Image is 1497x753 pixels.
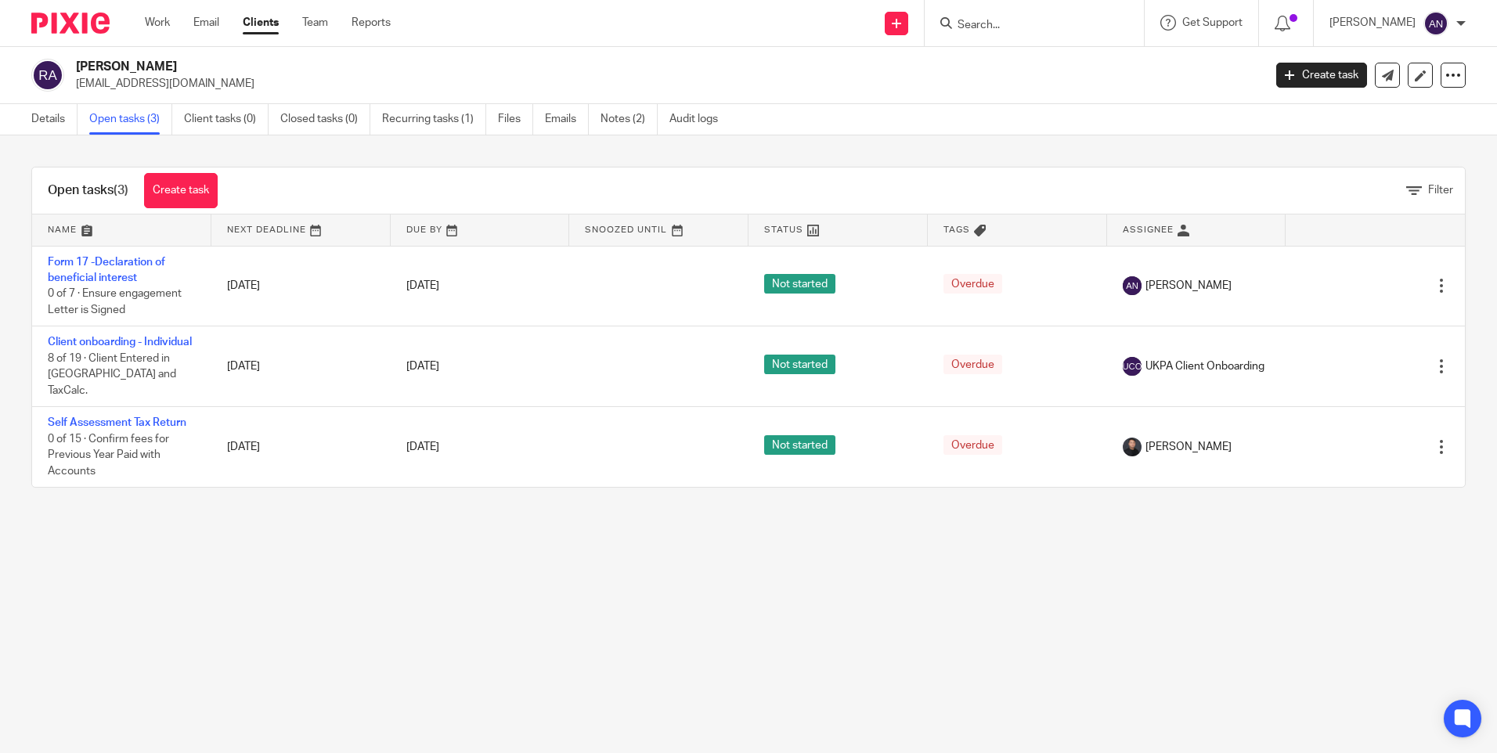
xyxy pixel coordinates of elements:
span: Tags [943,225,970,234]
a: Clients [243,15,279,31]
span: UKPA Client Onboarding [1145,358,1264,374]
img: svg%3E [1123,276,1142,295]
a: Client tasks (0) [184,104,269,135]
span: Not started [764,274,835,294]
a: Create task [1276,63,1367,88]
a: Open tasks (3) [89,104,172,135]
a: Reports [352,15,391,31]
span: Overdue [943,355,1002,374]
a: Create task [144,173,218,208]
a: Client onboarding - Individual [48,337,192,348]
span: (3) [114,184,128,196]
a: Form 17 -Declaration of beneficial interest [48,257,165,283]
td: [DATE] [211,326,391,407]
span: [PERSON_NAME] [1145,439,1232,455]
img: svg%3E [31,59,64,92]
span: [PERSON_NAME] [1145,278,1232,294]
img: svg%3E [1123,357,1142,376]
img: Pixie [31,13,110,34]
a: Email [193,15,219,31]
a: Details [31,104,78,135]
a: Audit logs [669,104,730,135]
img: svg%3E [1423,11,1448,36]
input: Search [956,19,1097,33]
span: 0 of 15 · Confirm fees for Previous Year Paid with Accounts [48,434,169,477]
a: Files [498,104,533,135]
a: Emails [545,104,589,135]
a: Recurring tasks (1) [382,104,486,135]
span: Overdue [943,274,1002,294]
span: [DATE] [406,441,439,452]
span: [DATE] [406,280,439,291]
td: [DATE] [211,407,391,488]
h2: [PERSON_NAME] [76,59,1017,75]
span: 0 of 7 · Ensure engagement Letter is Signed [48,288,182,315]
span: Status [764,225,803,234]
a: Closed tasks (0) [280,104,370,135]
span: Snoozed Until [585,225,667,234]
span: Not started [764,355,835,374]
a: Self Assessment Tax Return [48,417,186,428]
a: Work [145,15,170,31]
p: [PERSON_NAME] [1329,15,1416,31]
a: Team [302,15,328,31]
span: 8 of 19 · Client Entered in [GEOGRAPHIC_DATA] and TaxCalc. [48,353,176,396]
span: [DATE] [406,361,439,372]
img: My%20Photo.jpg [1123,438,1142,456]
h1: Open tasks [48,182,128,199]
span: Overdue [943,435,1002,455]
td: [DATE] [211,246,391,326]
span: Filter [1428,185,1453,196]
p: [EMAIL_ADDRESS][DOMAIN_NAME] [76,76,1253,92]
span: Get Support [1182,17,1243,28]
span: Not started [764,435,835,455]
a: Notes (2) [601,104,658,135]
